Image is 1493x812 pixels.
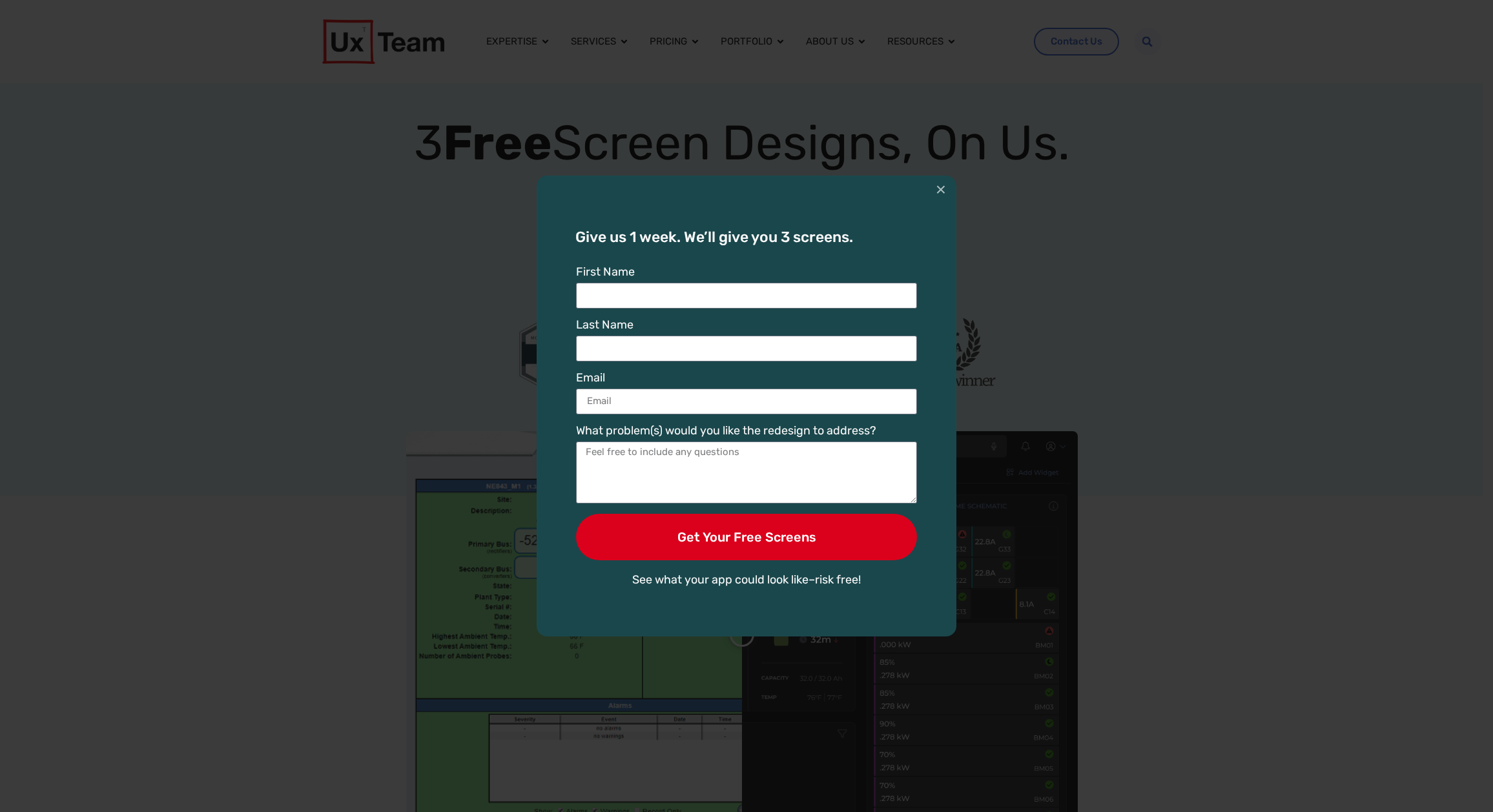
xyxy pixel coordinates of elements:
button: × [936,176,946,204]
label: Email [576,372,605,389]
label: Last Name [576,319,633,336]
label: What problem(s) would you like the redesign to address? [576,425,876,442]
button: Get Your Free Screens [576,514,917,560]
form: New Form [576,266,917,571]
h3: Give us 1 week. We’ll give you 3 screens. [575,230,918,245]
span: Get Your Free Screens [677,531,816,543]
label: First Name [576,266,635,283]
input: Email [576,389,917,414]
p: See what your app could look like–risk free! [575,571,918,589]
